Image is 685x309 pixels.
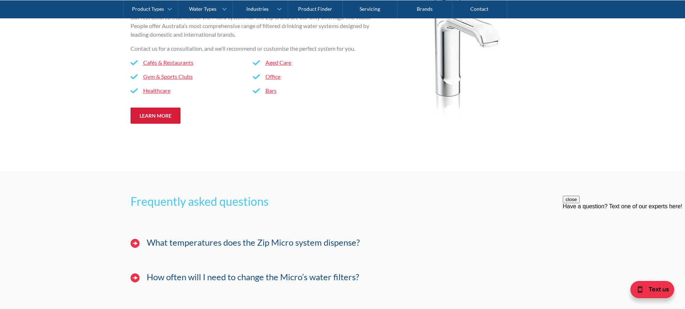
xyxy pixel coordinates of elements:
a: Office [265,73,280,80]
h4: What temperatures does the Zip Micro system dispense? [147,237,360,248]
a: Learn more [131,108,181,124]
iframe: podium webchat widget bubble [613,273,685,309]
div: Industries [246,6,269,12]
div: Product Types [132,6,164,12]
h2: Frequently asked questions [131,193,555,210]
a: Healthcare [143,87,170,94]
a: Bars [265,87,277,94]
a: Gym & Sports Clubs [143,73,193,80]
p: Contact us for a consultation, and we’ll recommend or customise the perfect system for you. [131,44,376,53]
a: Cafés & Restaurants [143,59,193,66]
iframe: podium webchat widget prompt [563,196,685,282]
a: Aged Care [265,59,291,66]
div: Water Types [189,6,216,12]
p: But rest assured that neither the Micro system nor the Zip brand are our only offerings. The Wate... [131,13,376,39]
h4: How often will I need to change the Micro’s water filters? [147,272,359,282]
